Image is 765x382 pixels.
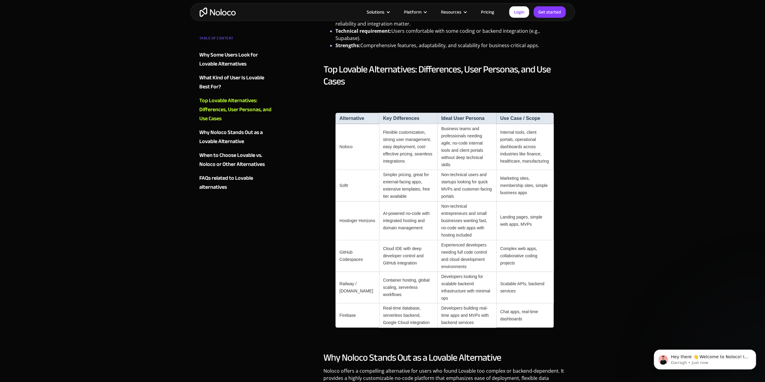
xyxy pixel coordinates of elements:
[379,201,437,240] td: AI-powered no-code with integrated hosting and domain management
[437,201,496,240] td: Non-technical entrepreneurs and small businesses wanting fast, no-code web apps with hosting incl...
[335,240,379,272] td: GitHub Codespaces
[433,8,473,16] div: Resources
[379,240,437,272] td: Cloud IDE with deep developer control and GitHub integration
[379,124,437,170] td: Flexible customization, strong user management, easy deployment, cost-effective pricing, seamless...
[335,113,379,124] th: Alternative
[323,63,566,99] h2: Top Lovable Alternatives: Differences, User Personas, and Use Cases ‍
[335,28,391,34] strong: Technical requirement:
[496,272,554,303] td: Scalable APIs, backend services
[335,124,379,170] td: Noloco
[200,8,236,17] a: home
[379,113,437,124] th: Key Differences
[335,272,379,303] td: Railway / [DOMAIN_NAME]
[199,151,272,169] a: When to Choose Lovable vs. Noloco or Other Alternatives
[367,8,384,16] div: Solutions
[534,6,566,18] a: Get started
[645,337,765,379] iframe: Intercom notifications message
[437,303,496,328] td: Developers building real-time apps and MVPs with backend services
[379,272,437,303] td: Container hosting, global scaling, serverless workflows
[379,170,437,201] td: Simpler pricing, great for external-facing apps, extensive templates, free tier available
[437,170,496,201] td: Non-technical users and startups looking for quick MVPs and customer-facing portals
[437,113,496,124] th: Ideal User Persona
[335,170,379,201] td: Softr
[199,50,272,69] a: Why Some Users Look for Lovable Alternatives
[199,73,272,91] a: What Kind of User Is Lovable Best For?
[359,8,396,16] div: Solutions
[473,8,502,16] a: Pricing
[496,113,554,124] th: Use Case / Scope
[199,174,272,192] a: FAQs related to Lovable alternatives
[335,303,379,328] td: Firebase
[404,8,421,16] div: Platform
[496,170,554,201] td: Marketing sites, membership sites, simple business apps
[396,8,433,16] div: Platform
[199,96,272,123] a: Top Lovable Alternatives: Differences, User Personas, and Use Cases‍
[496,201,554,240] td: Landing pages, simple web apps, MVPs
[496,240,554,272] td: Complex web apps, collaborative coding projects
[437,240,496,272] td: Experienced developers needing full code control and cloud development environments
[199,128,272,146] a: Why Noloco Stands Out as a Lovable Alternative
[199,34,272,46] div: TABLE OF CONTENT
[441,8,461,16] div: Resources
[437,124,496,170] td: Business teams and professionals needing agile, no-code internal tools and client portals without...
[323,352,566,364] h2: Why Noloco Stands Out as a Lovable Alternative
[335,201,379,240] td: Hostinger Horizons
[437,272,496,303] td: Developers looking for scalable backend infrastructure with minimal ops
[335,27,566,42] li: Users comfortable with some coding or backend integration (e.g., Supabase).
[496,303,554,328] td: Chat apps, real-time dashboards
[496,124,554,170] td: Internal tools, client portals, operational dashboards across industries like finance, healthcare...
[335,42,566,49] li: Comprehensive features, adaptability, and scalability for business-critical apps.
[335,42,360,49] strong: Strengths:
[509,6,529,18] a: Login
[379,303,437,328] td: Real-time database, serverless backend, Google Cloud integration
